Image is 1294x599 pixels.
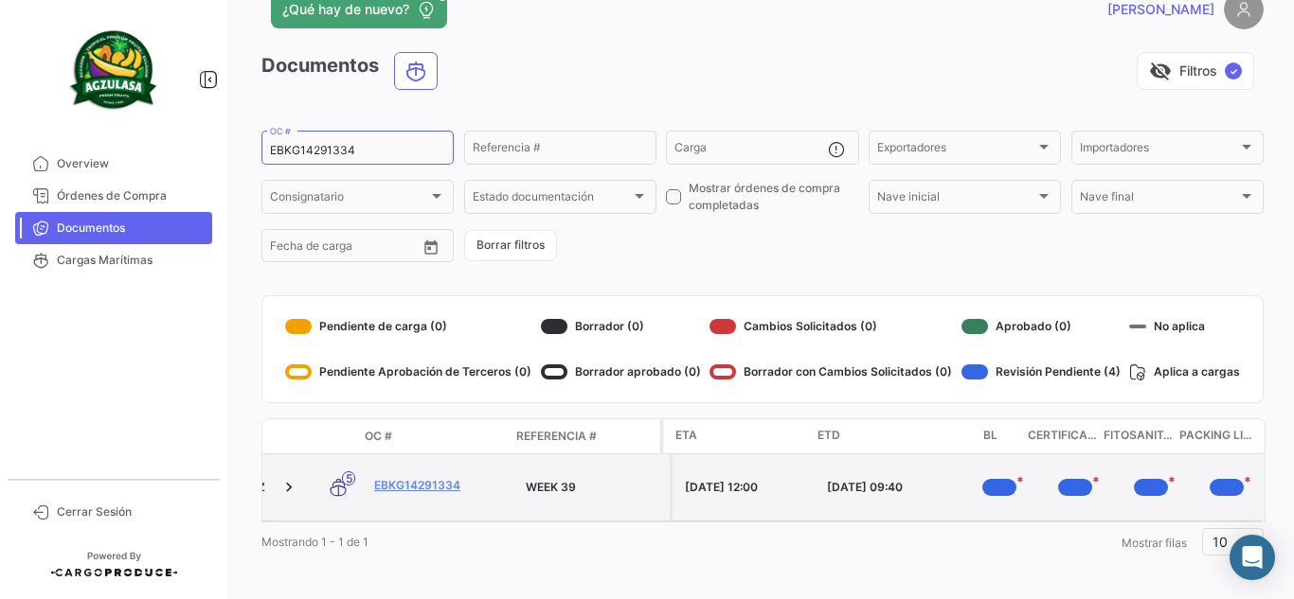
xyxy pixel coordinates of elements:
span: ETD [818,427,840,444]
span: Cargas Marítimas [57,252,205,269]
div: Cambios Solicitados (0) [710,311,952,342]
span: Mostrar filas [1122,536,1187,550]
datatable-header-cell: OC # [357,420,509,452]
div: Pendiente de carga (0) [285,311,531,342]
div: Abrir Intercom Messenger [1230,535,1275,580]
h3: Documentos [261,52,443,90]
span: FITOSANITARIO [1104,427,1179,446]
datatable-header-cell: Referencia # [509,420,660,452]
img: agzulasa-logo.png [66,23,161,117]
div: Aprobado (0) [962,311,1121,342]
a: Expand/Collapse Row [279,478,298,497]
span: Documentos [57,220,205,237]
datatable-header-cell: FITOSANITARIO [1104,419,1179,453]
span: ✓ [1225,62,1242,79]
span: Mostrar órdenes de compra completadas [689,180,858,214]
span: PACKING LIST [1179,427,1255,446]
span: ETA [675,427,697,444]
datatable-header-cell: PACKING LIST [1179,419,1255,453]
span: Importadores [1080,144,1238,157]
span: CERTIFICADO CO [1028,427,1104,446]
span: BL [983,427,997,446]
span: OC # [365,428,392,445]
a: Overview [15,148,212,180]
div: No aplica [1129,311,1240,342]
datatable-header-cell: BL [952,419,1028,453]
datatable-header-cell: Modo de Transporte [300,429,357,444]
input: Desde [270,242,304,255]
span: Nave final [1080,193,1238,206]
datatable-header-cell: ETD [810,419,952,453]
button: Borrar filtros [464,230,557,261]
div: Pendiente Aprobación de Terceros (0) [285,357,531,387]
div: Revisión Pendiente (4) [962,357,1121,387]
a: EBKG14291334 [374,477,511,494]
span: Cerrar Sesión [57,503,205,520]
a: Documentos [15,212,212,244]
a: Cargas Marítimas [15,244,212,276]
span: visibility_off [1149,60,1172,82]
button: Ocean [395,53,437,89]
span: 10 [1213,534,1228,550]
span: 5 [342,471,355,485]
datatable-header-cell: ETA [668,419,810,453]
div: Borrador con Cambios Solicitados (0) [710,357,952,387]
span: Nave inicial [877,193,1035,206]
span: Estado documentación [473,193,631,206]
div: Borrador aprobado (0) [541,357,701,387]
span: Exportadores [877,144,1035,157]
div: [DATE] 12:00 [685,479,812,496]
span: Consignatario [270,193,428,206]
button: Open calendar [417,233,445,261]
a: Órdenes de Compra [15,180,212,212]
div: Aplica a cargas [1129,357,1240,387]
span: Referencia # [516,428,597,445]
span: Órdenes de Compra [57,187,205,204]
span: Mostrando 1 - 1 de 1 [261,535,368,549]
datatable-header-cell: CERTIFICADO CO [1028,419,1104,453]
button: visibility_offFiltros✓ [1137,52,1254,90]
div: [DATE] 09:40 [827,479,954,496]
div: Borrador (0) [541,311,701,342]
div: WEEK 39 [526,479,662,496]
span: Overview [57,155,205,172]
input: Hasta [317,242,387,255]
